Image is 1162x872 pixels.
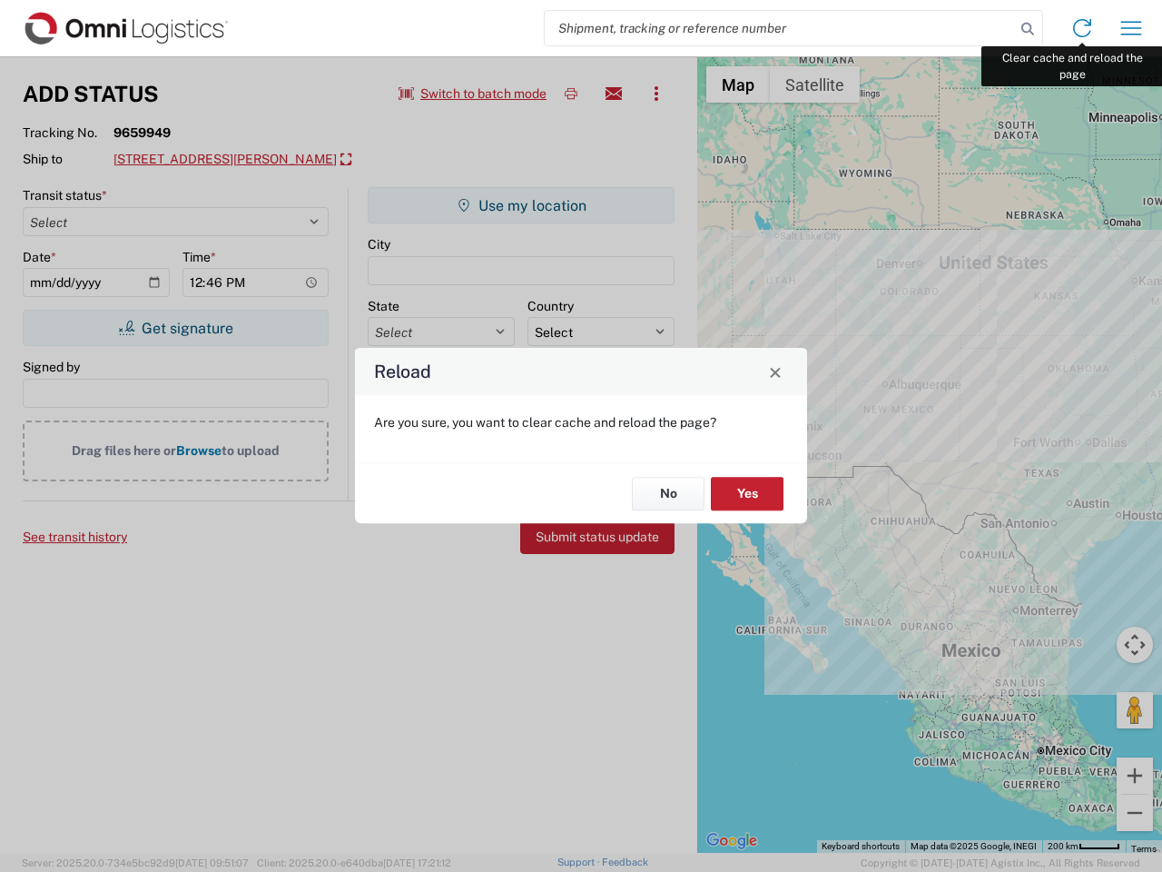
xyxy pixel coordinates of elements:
button: Yes [711,477,783,510]
button: Close [763,359,788,384]
button: No [632,477,704,510]
h4: Reload [374,359,431,385]
input: Shipment, tracking or reference number [545,11,1015,45]
p: Are you sure, you want to clear cache and reload the page? [374,414,788,431]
